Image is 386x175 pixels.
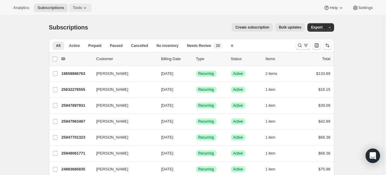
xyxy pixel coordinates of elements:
div: 25947963467[PERSON_NAME][DATE]SuccessRecurringSuccessActive1 item$42.89 [62,117,330,126]
p: 25632276555 [62,87,92,93]
p: 25947897931 [62,103,92,109]
span: $16.15 [318,87,330,92]
button: 1 item [266,117,282,126]
p: Status [231,56,261,62]
span: Recurring [198,103,214,108]
span: Export [311,25,322,30]
span: [DATE] [161,119,173,124]
span: Active [233,151,243,156]
span: Create subscription [235,25,269,30]
span: $75.98 [318,167,330,171]
button: Create subscription [232,23,273,32]
button: [PERSON_NAME] [93,69,153,78]
span: Active [69,43,80,48]
button: [PERSON_NAME] [93,85,153,94]
span: $68.38 [318,135,330,140]
span: $68.38 [318,151,330,155]
span: Recurring [198,119,214,124]
div: Items [266,56,296,62]
span: [DATE] [161,151,173,155]
button: [PERSON_NAME] [93,101,153,110]
span: Active [233,167,243,172]
p: 25947963467 [62,118,92,124]
button: 1 item [266,165,282,173]
span: 1 item [266,103,276,108]
button: 2 items [266,69,284,78]
span: 1 item [266,119,276,124]
span: Recurring [198,167,214,172]
span: Recurring [198,135,214,140]
button: [PERSON_NAME] [93,117,153,126]
span: Recurring [198,151,214,156]
span: [PERSON_NAME] [96,118,128,124]
span: Cancelled [131,43,148,48]
button: Help [320,4,347,12]
span: 1 item [266,167,276,172]
span: $42.89 [318,119,330,124]
button: [PERSON_NAME] [93,133,153,142]
span: [DATE] [161,167,173,171]
span: $133.89 [316,71,330,76]
button: Tools [69,4,92,12]
span: Active [233,103,243,108]
div: 19658866763[PERSON_NAME][DATE]SuccessRecurringSuccessActive2 items$133.89 [62,69,330,78]
span: [PERSON_NAME] [96,134,128,140]
p: 25948061771 [62,150,92,156]
span: $39.09 [318,103,330,108]
button: Settings [349,4,376,12]
span: 1 item [266,135,276,140]
button: Analytics [10,4,33,12]
button: Search and filter results [296,41,310,50]
p: Total [322,56,330,62]
div: 25947701323[PERSON_NAME][DATE]SuccessRecurringSuccessActive1 item$68.38 [62,133,330,142]
span: Subscriptions [38,5,64,10]
span: Active [233,119,243,124]
span: 2 items [266,71,277,76]
p: 19658866763 [62,71,92,77]
p: Billing Date [161,56,191,62]
span: Bulk updates [279,25,301,30]
span: Recurring [198,71,214,76]
span: Subscriptions [49,24,88,31]
div: Type [196,56,226,62]
span: 1 item [266,151,276,156]
p: 24893685835 [62,166,92,172]
button: 1 item [266,149,282,158]
button: Export [307,23,326,32]
span: [DATE] [161,87,173,92]
span: 28 [216,43,220,48]
p: Customer [96,56,156,62]
div: 25632276555[PERSON_NAME][DATE]SuccessRecurringSuccessActive1 item$16.15 [62,85,330,94]
span: Tools [73,5,82,10]
span: Active [233,135,243,140]
button: Sort the results [323,41,332,50]
p: 25947701323 [62,134,92,140]
span: All [56,43,61,48]
button: 1 item [266,85,282,94]
span: Needs Review [187,43,211,48]
button: 1 item [266,133,282,142]
span: Active [233,71,243,76]
button: Create new view [227,41,237,50]
span: Active [233,87,243,92]
span: Help [330,5,338,10]
span: [PERSON_NAME] [96,166,128,172]
span: [PERSON_NAME] [96,150,128,156]
span: Prepaid [88,43,101,48]
button: Customize table column order and visibility [312,41,321,50]
div: 25948061771[PERSON_NAME][DATE]SuccessRecurringSuccessActive1 item$68.38 [62,149,330,158]
button: [PERSON_NAME] [93,164,153,174]
button: [PERSON_NAME] [93,149,153,158]
span: [DATE] [161,135,173,140]
button: 1 item [266,101,282,110]
span: Recurring [198,87,214,92]
span: [DATE] [161,103,173,108]
span: No inventory [156,43,178,48]
div: 24893685835[PERSON_NAME][DATE]SuccessRecurringSuccessActive1 item$75.98 [62,165,330,173]
div: Open Intercom Messenger [366,149,380,163]
span: Analytics [13,5,29,10]
span: [DATE] [161,71,173,76]
div: IDCustomerBilling DateTypeStatusItemsTotal [62,56,330,62]
p: ID [62,56,92,62]
span: 1 item [266,87,276,92]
